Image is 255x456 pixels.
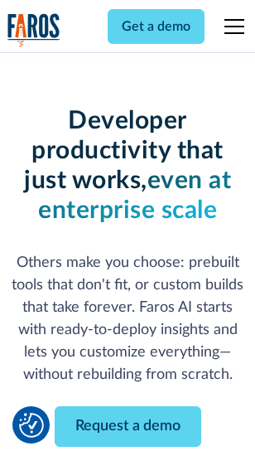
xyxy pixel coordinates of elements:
strong: Developer productivity that just works, [24,109,224,193]
img: Revisit consent button [19,413,44,438]
p: Others make you choose: prebuilt tools that don't fit, or custom builds that take forever. Faros ... [7,252,248,386]
a: Request a demo [55,406,201,447]
img: Logo of the analytics and reporting company Faros. [7,13,60,47]
div: menu [214,7,248,46]
a: Get a demo [108,9,204,44]
a: home [7,13,60,47]
button: Cookie Settings [19,413,44,438]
